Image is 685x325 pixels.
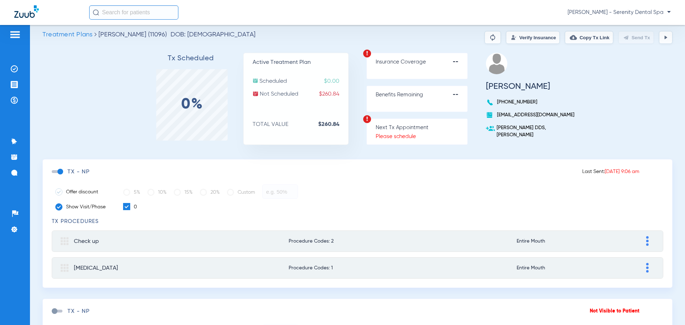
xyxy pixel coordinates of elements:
span: [PERSON_NAME] (11096) [98,31,167,38]
strong: -- [453,91,467,98]
img: voice-call-b.svg [486,98,495,106]
h3: TX - NP [67,168,90,176]
img: group-dot-blue.svg [646,236,649,246]
img: not-scheduled.svg [253,91,259,97]
img: group.svg [61,237,68,245]
p: Not Visible to Patient [590,308,639,315]
p: Scheduled [253,78,348,85]
p: [PERSON_NAME] DDS, [PERSON_NAME] [486,124,577,138]
img: profile.png [486,53,507,74]
label: 5% [123,185,140,199]
span: [PERSON_NAME] - Serenity Dental Spa [568,9,671,16]
p: [EMAIL_ADDRESS][DOMAIN_NAME] [486,111,577,118]
mat-expansion-panel-header: Check upProcedure Codes: 2Entire Mouth [52,230,663,252]
span: Check up [74,239,99,244]
img: group.svg [61,264,68,272]
img: scheduled.svg [253,78,258,83]
p: Last Sent: [582,168,639,175]
strong: $260.84 [318,121,348,128]
label: Show Visit/Phase [55,203,112,210]
img: Verify Insurance [511,35,517,40]
img: group-dot-blue.svg [646,263,649,273]
p: Active Treatment Plan [253,59,348,66]
span: $260.84 [319,91,348,98]
img: play.svg [663,35,669,40]
p: Please schedule [376,133,467,140]
h3: [PERSON_NAME] [486,83,577,90]
button: Copy Tx Link [565,31,613,44]
label: 10% [147,185,167,199]
span: Procedure Codes: 1 [289,265,466,270]
p: Insurance Coverage [376,59,467,66]
strong: -- [453,59,467,66]
span: Entire Mouth [517,265,593,270]
p: Next Tx Appointment [376,124,467,131]
img: add-user.svg [486,124,495,133]
img: warning.svg [363,115,371,123]
mat-expansion-panel-header: [MEDICAL_DATA]Procedure Codes: 1Entire Mouth [52,257,663,279]
input: e.g. 50% [262,184,298,199]
img: send.svg [623,35,629,40]
p: Not Scheduled [253,91,348,98]
img: book.svg [486,111,493,118]
p: TOTAL VALUE [253,121,348,128]
label: 0% [181,101,204,108]
label: Custom [227,185,255,199]
img: link-copy.png [570,34,577,41]
h3: TX Procedures [52,218,663,225]
span: [MEDICAL_DATA] [74,265,118,271]
span: Treatment Plans [42,31,92,38]
span: Entire Mouth [517,239,593,244]
img: Reparse [488,33,497,42]
label: 15% [174,185,193,199]
span: $0.00 [324,78,348,85]
iframe: Chat Widget [649,291,685,325]
h3: TX - np [67,308,90,315]
img: hamburger-icon [9,30,21,39]
button: Send Tx [618,31,654,44]
img: Zuub Logo [14,5,39,18]
span: [DATE] 9:06 am [605,169,639,174]
label: 20% [200,185,220,199]
input: Search for patients [89,5,178,20]
h3: Tx Scheduled [138,55,243,62]
label: Offer discount [55,188,112,195]
span: DOB: [DEMOGRAPHIC_DATA] [171,31,255,38]
img: Search Icon [93,9,99,16]
p: Benefits Remaining [376,91,467,98]
label: 0 [123,203,137,211]
img: warning.svg [363,49,371,58]
p: [PHONE_NUMBER] [486,98,577,106]
button: Verify Insurance [506,31,560,44]
span: Procedure Codes: 2 [289,239,466,244]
